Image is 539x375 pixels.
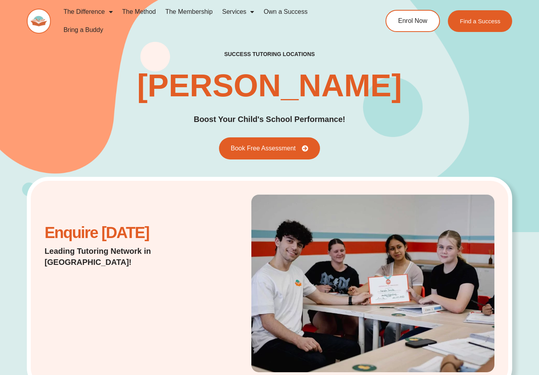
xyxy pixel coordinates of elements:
[386,10,440,32] a: Enrol Now
[217,3,259,21] a: Services
[118,3,161,21] a: The Method
[259,3,312,21] a: Own a Success
[448,10,512,32] a: Find a Success
[59,3,358,39] nav: Menu
[59,3,118,21] a: The Difference
[194,113,345,126] h2: Boost Your Child's School Performance!
[45,276,204,335] iframe: Website Lead Form
[161,3,217,21] a: The Membership
[219,137,320,159] a: Book Free Assessment
[398,18,427,24] span: Enrol Now
[45,228,204,238] h2: Enquire [DATE]
[137,70,402,101] h1: [PERSON_NAME]
[231,145,296,152] span: Book Free Assessment
[460,18,500,24] span: Find a Success
[45,246,204,268] h2: Leading Tutoring Network in [GEOGRAPHIC_DATA]!
[59,21,108,39] a: Bring a Buddy
[224,51,315,58] h2: success tutoring locations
